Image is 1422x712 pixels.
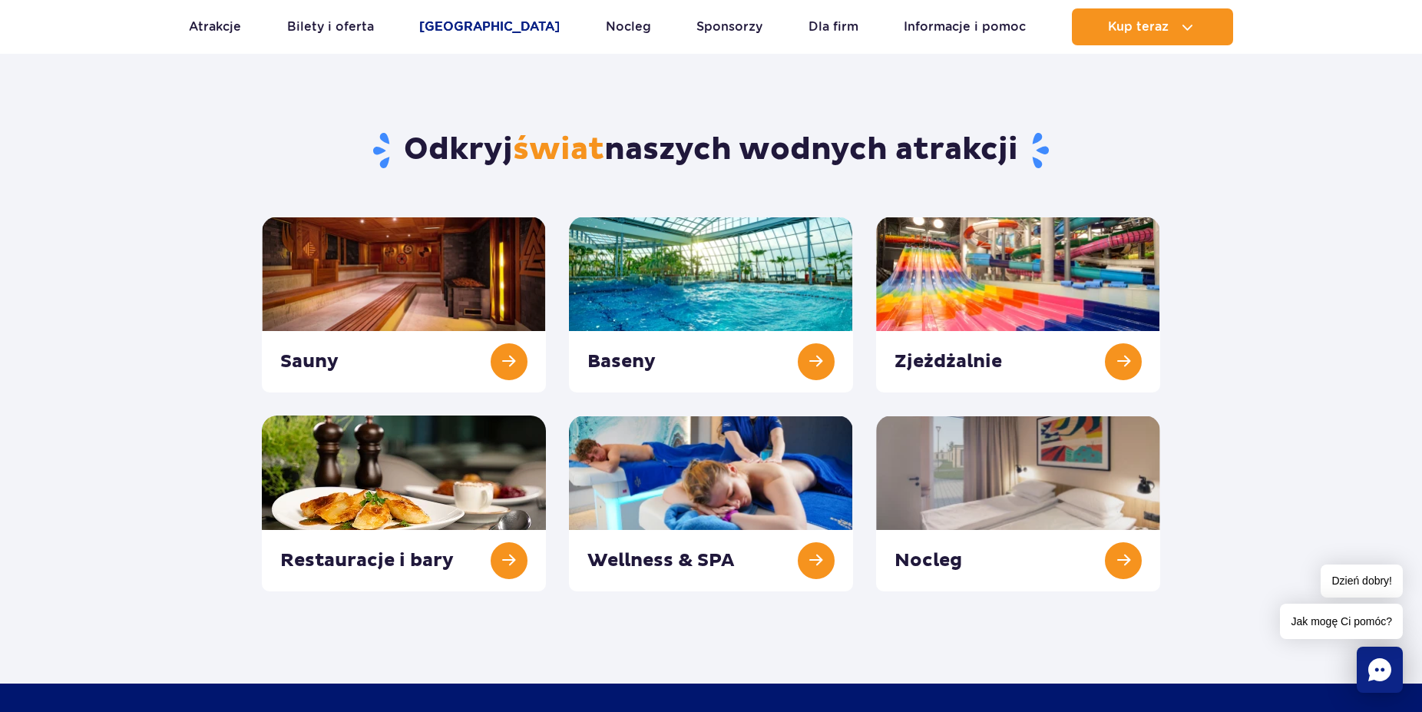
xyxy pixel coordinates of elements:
span: Dzień dobry! [1321,565,1403,598]
span: Jak mogę Ci pomóc? [1280,604,1403,639]
a: Dla firm [809,8,858,45]
a: Bilety i oferta [287,8,374,45]
span: Kup teraz [1108,20,1169,34]
a: Nocleg [606,8,651,45]
button: Kup teraz [1072,8,1233,45]
a: [GEOGRAPHIC_DATA] [419,8,560,45]
span: świat [513,131,604,169]
a: Sponsorzy [696,8,762,45]
a: Informacje i pomoc [904,8,1026,45]
h1: Odkryj naszych wodnych atrakcji [262,131,1161,171]
a: Atrakcje [189,8,241,45]
div: Chat [1357,647,1403,693]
